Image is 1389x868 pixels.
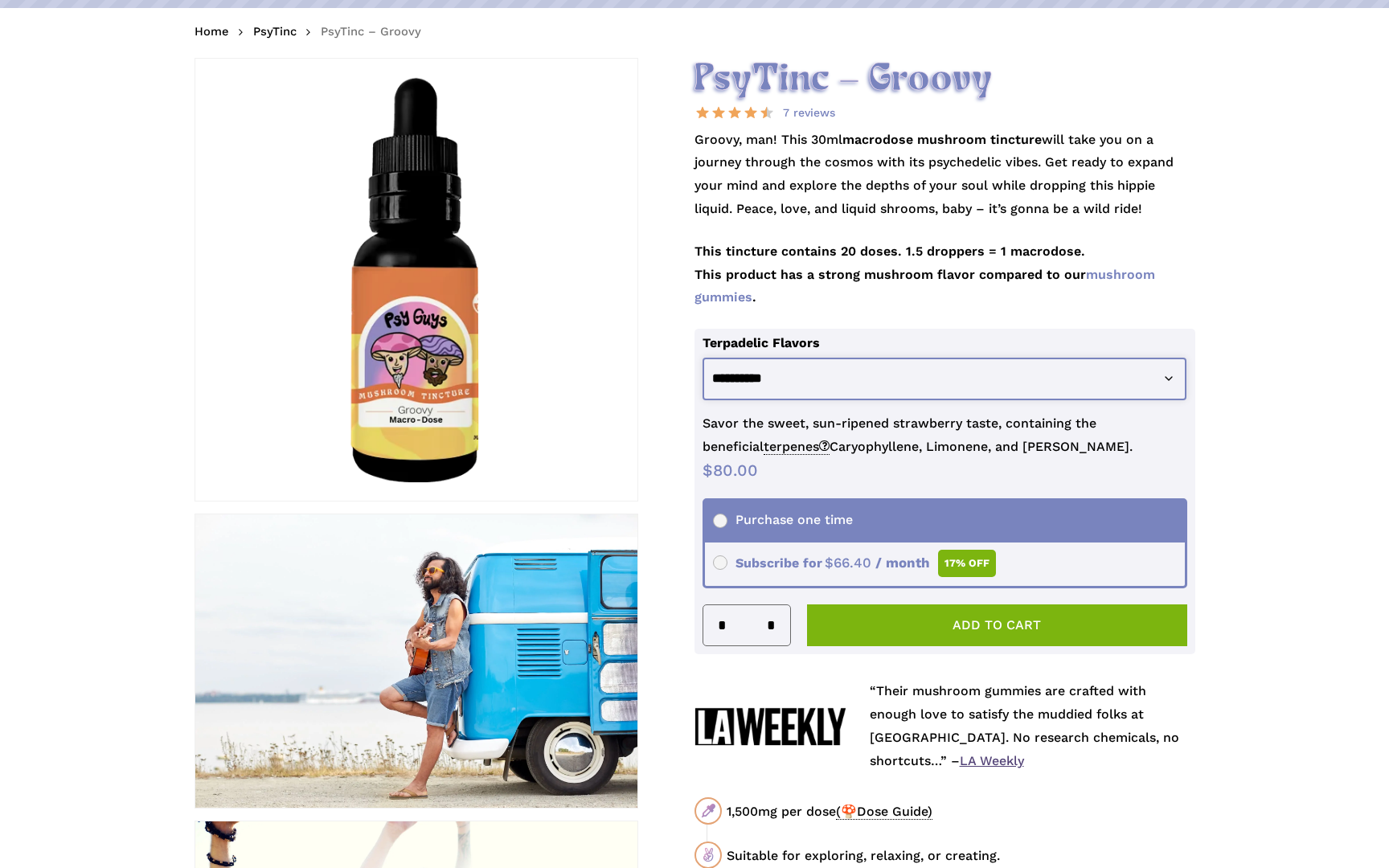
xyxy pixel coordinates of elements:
a: Home [195,23,229,39]
input: Product quantity [731,605,762,645]
span: $ [703,461,713,480]
div: 1,500mg per dose [727,801,1194,821]
h2: PsyTinc – Groovy [694,58,1195,102]
span: (🍄Dose Guide) [836,804,932,820]
img: La Weekly Logo [694,707,845,746]
span: Purchase one time [713,512,853,527]
bdi: 80.00 [703,461,758,480]
p: Savor the sweet, sun-ripened strawberry taste, containing the beneficial Caryophyllene, Limonene,... [703,412,1187,459]
span: 66.40 [825,555,871,571]
button: Add to cart [807,604,1187,646]
span: Subscribe for [713,555,996,571]
span: terpenes [764,439,830,455]
a: LA Weekly [960,753,1024,768]
p: Groovy, man! This 30ml will take you on a journey through the cosmos with its psychedelic vibes. ... [694,129,1195,240]
span: / month [875,555,930,571]
div: Suitable for exploring, relaxing, or creating. [727,845,1194,866]
strong: macrodose mushroom tincture [842,132,1042,147]
span: PsyTinc – Groovy [321,24,421,39]
span: $ [825,555,834,571]
strong: This product has a strong mushroom flavor compared to our . [694,267,1155,305]
strong: This tincture contains 20 doses. 1.5 droppers = 1 macrodose. [694,244,1085,259]
label: Terpadelic Flavors [703,335,820,350]
p: “Their mushroom gummies are crafted with enough love to satisfy the muddied folks at [GEOGRAPHIC_... [870,680,1195,772]
a: PsyTinc [253,23,297,39]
